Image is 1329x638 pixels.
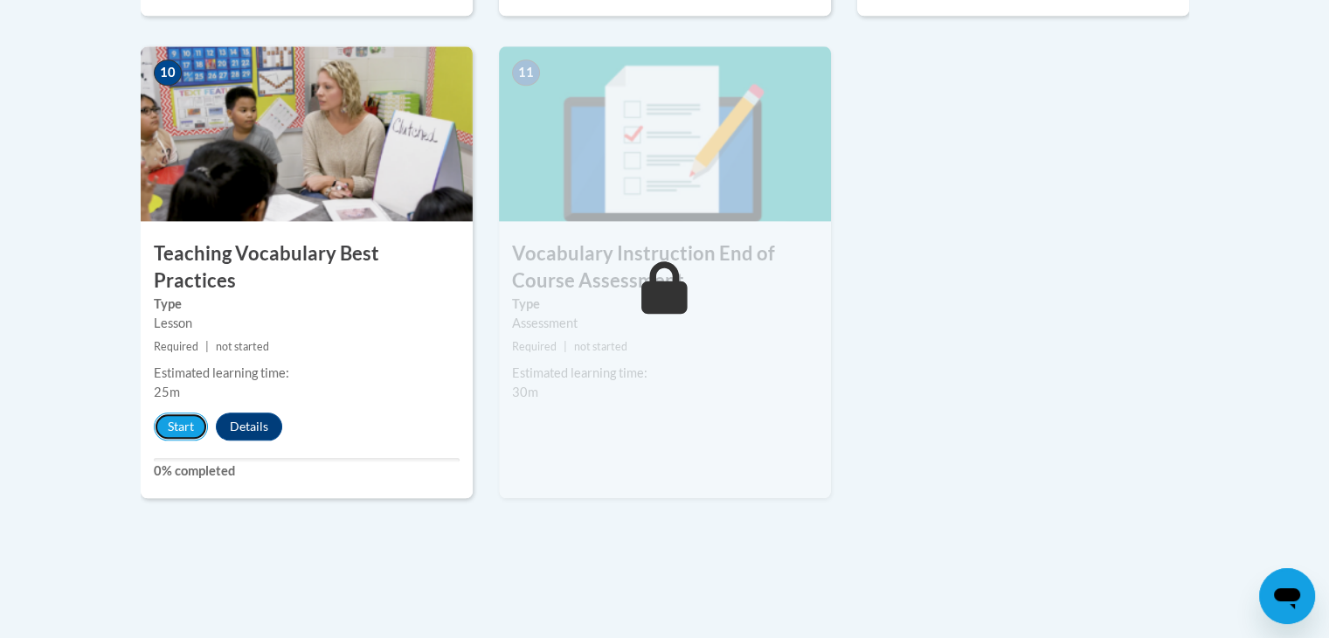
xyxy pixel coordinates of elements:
[141,240,473,295] h3: Teaching Vocabulary Best Practices
[154,413,208,440] button: Start
[499,46,831,221] img: Course Image
[154,364,460,383] div: Estimated learning time:
[512,340,557,353] span: Required
[216,340,269,353] span: not started
[564,340,567,353] span: |
[512,364,818,383] div: Estimated learning time:
[512,385,538,399] span: 30m
[512,59,540,86] span: 11
[1259,568,1315,624] iframe: Button to launch messaging window
[154,340,198,353] span: Required
[154,385,180,399] span: 25m
[512,314,818,333] div: Assessment
[499,240,831,295] h3: Vocabulary Instruction End of Course Assessment
[154,461,460,481] label: 0% completed
[154,59,182,86] span: 10
[154,314,460,333] div: Lesson
[574,340,627,353] span: not started
[205,340,209,353] span: |
[216,413,282,440] button: Details
[141,46,473,221] img: Course Image
[512,295,818,314] label: Type
[154,295,460,314] label: Type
